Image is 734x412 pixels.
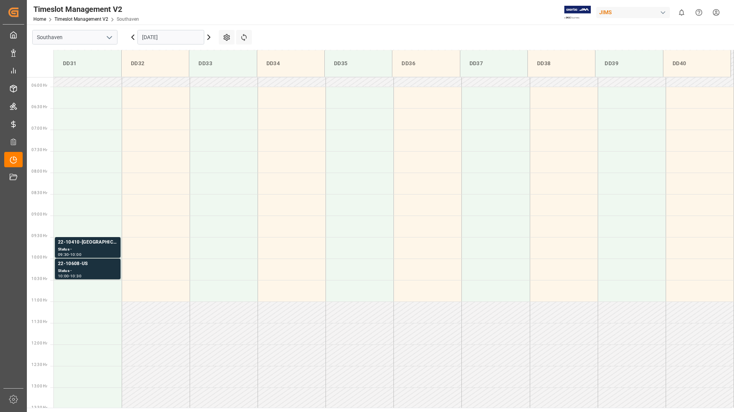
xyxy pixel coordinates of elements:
[60,56,115,71] div: DD31
[31,212,47,216] span: 09:00 Hr
[32,30,117,44] input: Type to search/select
[690,4,708,21] button: Help Center
[31,298,47,302] span: 11:00 Hr
[31,148,47,152] span: 07:30 Hr
[331,56,386,71] div: DD35
[534,56,589,71] div: DD38
[103,31,115,43] button: open menu
[69,253,70,256] div: -
[398,56,453,71] div: DD36
[58,246,117,253] div: Status -
[58,260,117,268] div: 22-10608-US
[466,56,521,71] div: DD37
[69,274,70,278] div: -
[31,341,47,345] span: 12:00 Hr
[31,277,47,281] span: 10:30 Hr
[602,56,656,71] div: DD39
[31,320,47,324] span: 11:30 Hr
[55,16,108,22] a: Timeslot Management V2
[31,405,47,410] span: 13:30 Hr
[564,6,591,19] img: Exertis%20JAM%20-%20Email%20Logo.jpg_1722504956.jpg
[137,30,204,44] input: DD.MM.YYYY
[31,126,47,130] span: 07:00 Hr
[31,255,47,259] span: 10:00 Hr
[33,3,139,15] div: Timeslot Management V2
[58,253,69,256] div: 09:30
[58,268,117,274] div: Status -
[70,253,81,256] div: 10:00
[58,274,69,278] div: 10:00
[33,16,46,22] a: Home
[70,274,81,278] div: 10:30
[195,56,250,71] div: DD33
[673,4,690,21] button: show 0 new notifications
[128,56,183,71] div: DD32
[31,191,47,195] span: 08:30 Hr
[263,56,318,71] div: DD34
[58,239,117,246] div: 22-10410-[GEOGRAPHIC_DATA]
[31,384,47,388] span: 13:00 Hr
[31,83,47,87] span: 06:00 Hr
[31,169,47,173] span: 08:00 Hr
[596,7,670,18] div: JIMS
[31,105,47,109] span: 06:30 Hr
[31,363,47,367] span: 12:30 Hr
[670,56,724,71] div: DD40
[31,234,47,238] span: 09:30 Hr
[596,5,673,20] button: JIMS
